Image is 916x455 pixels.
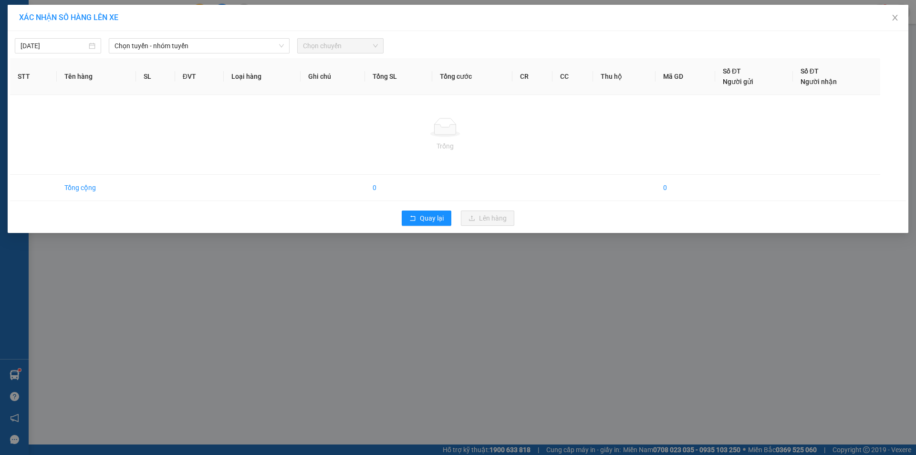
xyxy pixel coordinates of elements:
th: Ghi chú [301,58,365,95]
button: uploadLên hàng [461,211,514,226]
button: rollbackQuay lại [402,211,451,226]
span: Quay lại [420,213,444,223]
td: 0 [365,175,432,201]
th: Thu hộ [593,58,655,95]
h2: TĐ1409250140 [5,68,77,84]
span: close [891,14,899,21]
th: Tổng cước [432,58,512,95]
th: Mã GD [656,58,715,95]
td: Tổng cộng [57,175,136,201]
th: Tên hàng [57,58,136,95]
th: CC [552,58,593,95]
b: [DOMAIN_NAME] [127,8,230,23]
span: Số ĐT [723,67,741,75]
div: Trống [18,141,873,151]
input: 14/09/2025 [21,41,87,51]
th: CR [512,58,553,95]
th: Loại hàng [224,58,301,95]
span: down [279,43,284,49]
td: 0 [656,175,715,201]
b: Công Ty xe khách HIỆP THÀNH [30,8,109,65]
span: rollback [409,215,416,222]
button: Close [882,5,908,32]
span: Số ĐT [801,67,819,75]
h2: VP Nhận: Tam Nông [50,68,230,128]
span: Chọn chuyến [303,39,378,53]
span: Người gửi [723,78,753,85]
th: SL [136,58,175,95]
span: XÁC NHẬN SỐ HÀNG LÊN XE [19,13,118,22]
th: Tổng SL [365,58,432,95]
span: Người nhận [801,78,837,85]
span: Chọn tuyến - nhóm tuyến [114,39,284,53]
th: ĐVT [175,58,224,95]
th: STT [10,58,57,95]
